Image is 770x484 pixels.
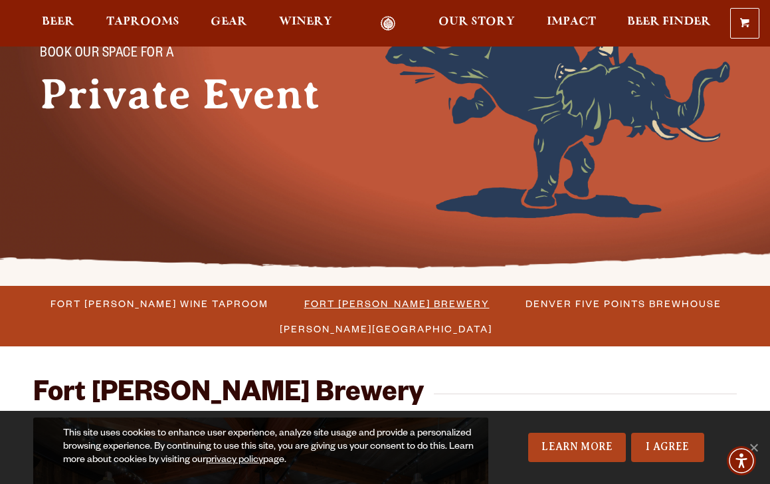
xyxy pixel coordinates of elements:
a: Our Story [430,16,524,31]
span: Denver Five Points Brewhouse [526,294,722,313]
span: Winery [279,17,332,27]
a: I Agree [631,433,704,462]
a: Winery [270,16,341,31]
span: Fort [PERSON_NAME] Brewery [304,294,490,313]
a: Impact [538,16,605,31]
span: Our Story [438,17,515,27]
span: Taprooms [106,17,179,27]
a: Fort [PERSON_NAME] Brewery [296,294,496,313]
a: Beer Finder [619,16,720,31]
span: Beer Finder [627,17,711,27]
a: Odell Home [363,16,413,31]
h1: Private Event [40,70,359,118]
a: privacy policy [206,455,263,466]
a: Fort [PERSON_NAME] Wine Taproom [43,294,275,313]
a: Learn More [528,433,626,462]
div: Accessibility Menu [727,446,756,475]
a: [PERSON_NAME][GEOGRAPHIC_DATA] [272,319,499,338]
span: [PERSON_NAME][GEOGRAPHIC_DATA] [280,319,492,338]
span: Fort [PERSON_NAME] Wine Taproom [50,294,268,313]
a: Denver Five Points Brewhouse [518,294,728,313]
span: Beer [42,17,74,27]
div: This site uses cookies to enhance user experience, analyze site usage and provide a personalized ... [63,427,485,467]
span: Gear [211,17,247,27]
a: Gear [202,16,256,31]
h2: Fort [PERSON_NAME] Brewery [33,380,424,412]
span: Impact [547,17,596,27]
a: Beer [33,16,83,31]
p: Book Our Space for a [40,47,332,62]
a: Taprooms [98,16,188,31]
